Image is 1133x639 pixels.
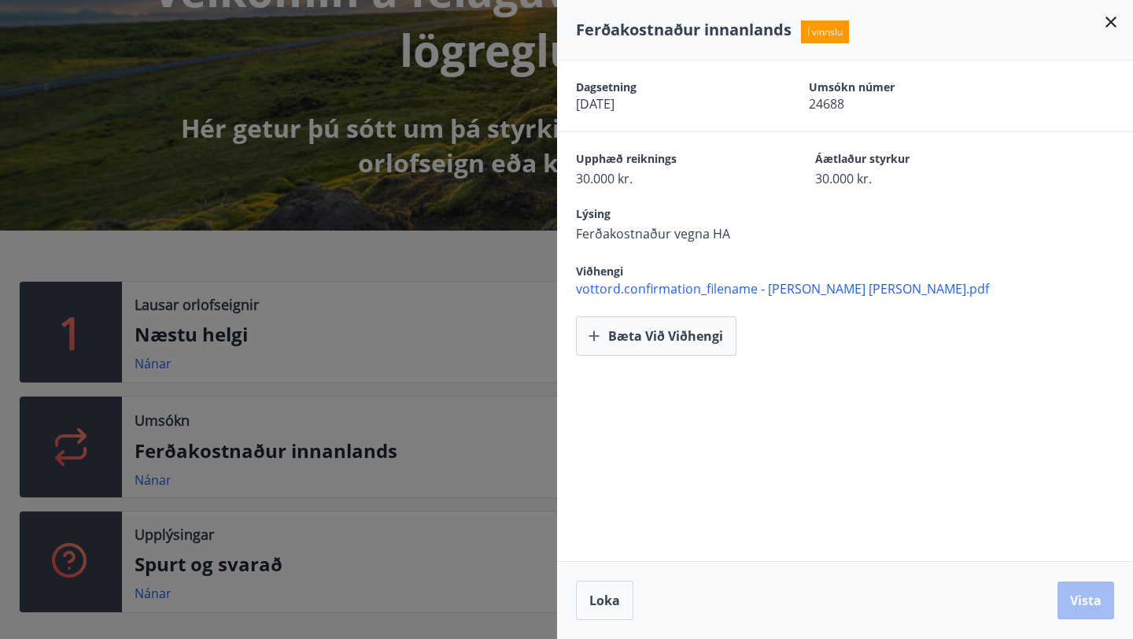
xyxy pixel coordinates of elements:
span: Ferðakostnaður vegna HA [576,225,760,242]
span: Ferðakostnaður innanlands [576,19,792,40]
span: Viðhengi [576,264,623,279]
span: [DATE] [576,95,754,113]
span: Upphæð reiknings [576,151,760,170]
span: 24688 [809,95,987,113]
button: Loka [576,581,633,620]
button: Bæta við viðhengi [576,316,736,356]
span: 30.000 kr. [576,170,760,187]
span: Í vinnslu [801,20,849,43]
span: Dagsetning [576,79,754,95]
span: vottord.confirmation_filename - [PERSON_NAME] [PERSON_NAME].pdf [576,280,1133,297]
span: Loka [589,592,620,609]
span: 30.000 kr. [815,170,999,187]
span: Umsókn númer [809,79,987,95]
span: Lýsing [576,206,760,225]
span: Áætlaður styrkur [815,151,999,170]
